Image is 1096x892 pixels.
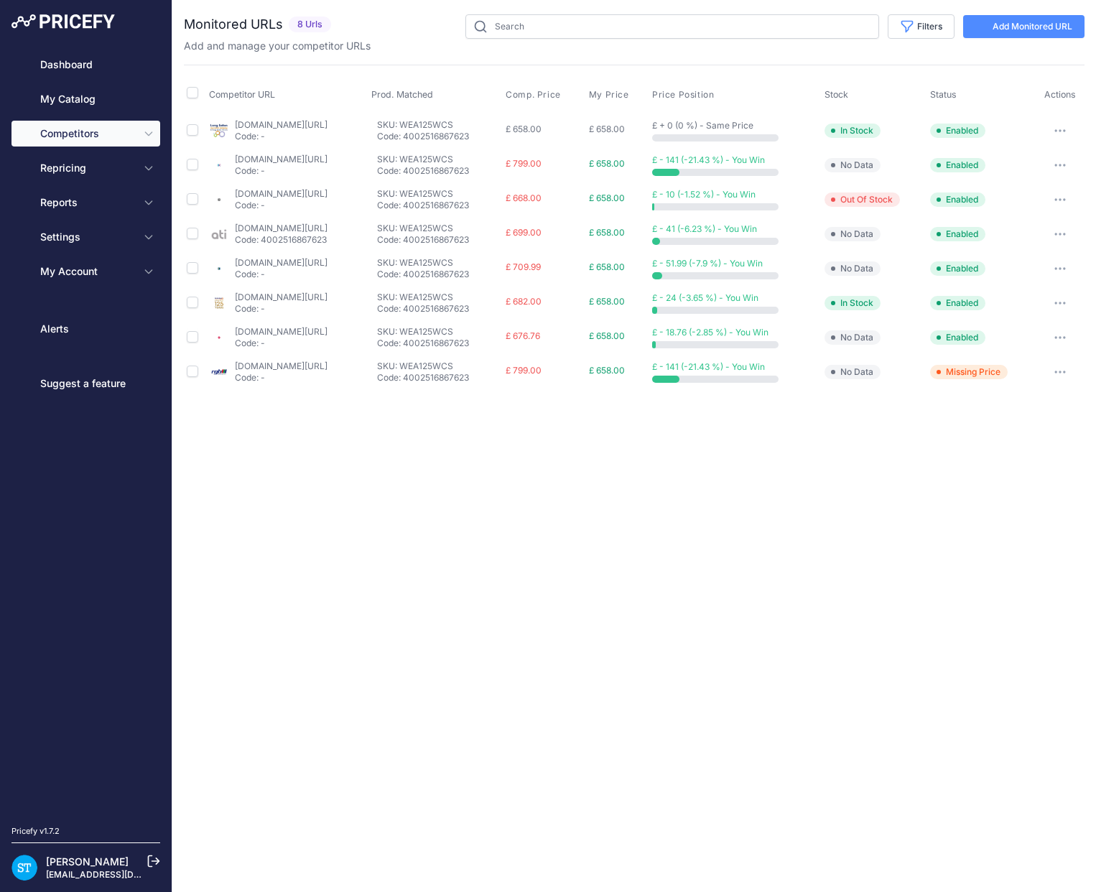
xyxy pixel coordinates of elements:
[377,188,501,200] p: SKU: WEA125WCS
[825,296,881,310] span: In Stock
[930,124,985,138] span: Enabled
[589,192,625,203] span: £ 658.00
[46,855,129,868] a: [PERSON_NAME]
[589,261,625,272] span: £ 658.00
[377,257,501,269] p: SKU: WEA125WCS
[652,223,757,234] span: £ - 41 (-6.23 %) - You Win
[825,158,881,172] span: No Data
[465,14,879,39] input: Search
[377,361,501,372] p: SKU: WEA125WCS
[825,365,881,379] span: No Data
[506,89,564,101] button: Comp. Price
[506,261,541,272] span: £ 709.99
[235,257,328,268] a: [DOMAIN_NAME][URL]
[11,190,160,215] button: Reports
[652,89,714,101] span: Price Position
[40,161,134,175] span: Repricing
[235,223,328,233] a: [DOMAIN_NAME][URL]
[235,326,328,337] a: [DOMAIN_NAME][URL]
[377,200,501,211] p: Code: 4002516867623
[11,155,160,181] button: Repricing
[1044,89,1076,100] span: Actions
[184,14,283,34] h2: Monitored URLs
[825,89,848,100] span: Stock
[377,303,501,315] p: Code: 4002516867623
[209,89,275,100] span: Competitor URL
[930,227,985,241] span: Enabled
[825,124,881,138] span: In Stock
[377,223,501,234] p: SKU: WEA125WCS
[589,365,625,376] span: £ 658.00
[930,330,985,345] span: Enabled
[235,165,328,177] p: Code: -
[11,52,160,808] nav: Sidebar
[235,200,328,211] p: Code: -
[825,192,900,207] span: Out Of Stock
[40,230,134,244] span: Settings
[11,825,60,837] div: Pricefy v1.7.2
[377,372,501,384] p: Code: 4002516867623
[377,338,501,349] p: Code: 4002516867623
[377,326,501,338] p: SKU: WEA125WCS
[235,303,328,315] p: Code: -
[930,365,1008,379] span: Missing Price
[506,227,542,238] span: £ 699.00
[506,158,542,169] span: £ 799.00
[930,89,957,100] span: Status
[589,89,632,101] button: My Price
[235,234,328,246] p: Code: 4002516867623
[40,264,134,279] span: My Account
[652,258,763,269] span: £ - 51.99 (-7.9 %) - You Win
[377,154,501,165] p: SKU: WEA125WCS
[235,154,328,164] a: [DOMAIN_NAME][URL]
[235,292,328,302] a: [DOMAIN_NAME][URL]
[11,259,160,284] button: My Account
[652,292,758,303] span: £ - 24 (-3.65 %) - You Win
[589,330,625,341] span: £ 658.00
[930,192,985,207] span: Enabled
[235,372,328,384] p: Code: -
[652,120,753,131] span: £ + 0 (0 %) - Same Price
[589,158,625,169] span: £ 658.00
[377,269,501,280] p: Code: 4002516867623
[825,261,881,276] span: No Data
[377,165,501,177] p: Code: 4002516867623
[377,131,501,142] p: Code: 4002516867623
[506,330,540,341] span: £ 676.76
[235,131,328,142] p: Code: -
[930,158,985,172] span: Enabled
[589,124,625,134] span: £ 658.00
[506,365,542,376] span: £ 799.00
[235,269,328,280] p: Code: -
[11,224,160,250] button: Settings
[11,52,160,78] a: Dashboard
[506,124,542,134] span: £ 658.00
[825,330,881,345] span: No Data
[589,227,625,238] span: £ 658.00
[11,316,160,342] a: Alerts
[888,14,955,39] button: Filters
[930,296,985,310] span: Enabled
[963,15,1085,38] a: Add Monitored URL
[235,188,328,199] a: [DOMAIN_NAME][URL]
[235,338,328,349] p: Code: -
[506,192,542,203] span: £ 668.00
[11,121,160,147] button: Competitors
[11,14,115,29] img: Pricefy Logo
[40,126,134,141] span: Competitors
[930,261,985,276] span: Enabled
[652,327,768,338] span: £ - 18.76 (-2.85 %) - You Win
[46,869,196,880] a: [EMAIL_ADDRESS][DOMAIN_NAME]
[184,39,371,53] p: Add and manage your competitor URLs
[506,89,561,101] span: Comp. Price
[825,227,881,241] span: No Data
[652,361,765,372] span: £ - 141 (-21.43 %) - You Win
[371,89,433,100] span: Prod. Matched
[589,296,625,307] span: £ 658.00
[652,89,717,101] button: Price Position
[235,361,328,371] a: [DOMAIN_NAME][URL]
[377,119,501,131] p: SKU: WEA125WCS
[40,195,134,210] span: Reports
[589,89,629,101] span: My Price
[289,17,331,33] span: 8 Urls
